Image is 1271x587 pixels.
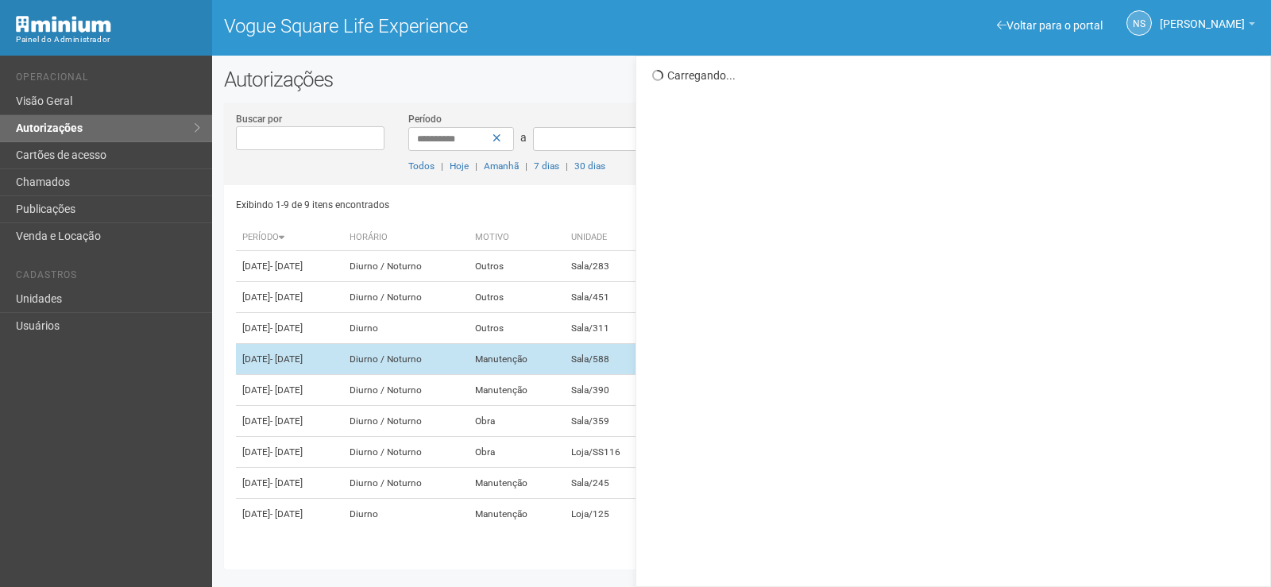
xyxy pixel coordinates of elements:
[520,131,527,144] span: a
[469,406,565,437] td: Obra
[469,282,565,313] td: Outros
[565,406,656,437] td: Sala/359
[574,160,605,172] a: 30 dias
[224,16,730,37] h1: Vogue Square Life Experience
[236,344,344,375] td: [DATE]
[565,313,656,344] td: Sala/311
[441,160,443,172] span: |
[1160,20,1255,33] a: [PERSON_NAME]
[525,160,527,172] span: |
[236,251,344,282] td: [DATE]
[450,160,469,172] a: Hoje
[236,112,282,126] label: Buscar por
[566,160,568,172] span: |
[343,251,469,282] td: Diurno / Noturno
[16,33,200,47] div: Painel do Administrador
[236,437,344,468] td: [DATE]
[565,468,656,499] td: Sala/245
[565,499,656,530] td: Loja/125
[1160,2,1245,30] span: Nicolle Silva
[16,16,111,33] img: Minium
[565,375,656,406] td: Sala/390
[270,446,303,458] span: - [DATE]
[469,251,565,282] td: Outros
[343,499,469,530] td: Diurno
[469,437,565,468] td: Obra
[484,160,519,172] a: Amanhã
[343,225,469,251] th: Horário
[236,468,344,499] td: [DATE]
[343,468,469,499] td: Diurno / Noturno
[343,282,469,313] td: Diurno / Noturno
[224,68,1259,91] h2: Autorizações
[16,269,200,286] li: Cadastros
[469,225,565,251] th: Motivo
[270,292,303,303] span: - [DATE]
[997,19,1103,32] a: Voltar para o portal
[270,353,303,365] span: - [DATE]
[408,112,442,126] label: Período
[565,225,656,251] th: Unidade
[270,322,303,334] span: - [DATE]
[236,499,344,530] td: [DATE]
[408,160,435,172] a: Todos
[236,375,344,406] td: [DATE]
[565,282,656,313] td: Sala/451
[1126,10,1152,36] a: NS
[236,193,738,217] div: Exibindo 1-9 de 9 itens encontrados
[270,384,303,396] span: - [DATE]
[270,261,303,272] span: - [DATE]
[236,225,344,251] th: Período
[475,160,477,172] span: |
[565,437,656,468] td: Loja/SS116
[469,375,565,406] td: Manutenção
[343,344,469,375] td: Diurno / Noturno
[565,344,656,375] td: Sala/588
[270,508,303,519] span: - [DATE]
[270,477,303,489] span: - [DATE]
[236,406,344,437] td: [DATE]
[343,375,469,406] td: Diurno / Noturno
[270,415,303,427] span: - [DATE]
[534,160,559,172] a: 7 dias
[565,251,656,282] td: Sala/283
[343,437,469,468] td: Diurno / Noturno
[469,313,565,344] td: Outros
[469,468,565,499] td: Manutenção
[469,344,565,375] td: Manutenção
[16,71,200,88] li: Operacional
[469,499,565,530] td: Manutenção
[343,406,469,437] td: Diurno / Noturno
[236,313,344,344] td: [DATE]
[236,282,344,313] td: [DATE]
[652,68,1258,83] div: Carregando...
[343,313,469,344] td: Diurno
